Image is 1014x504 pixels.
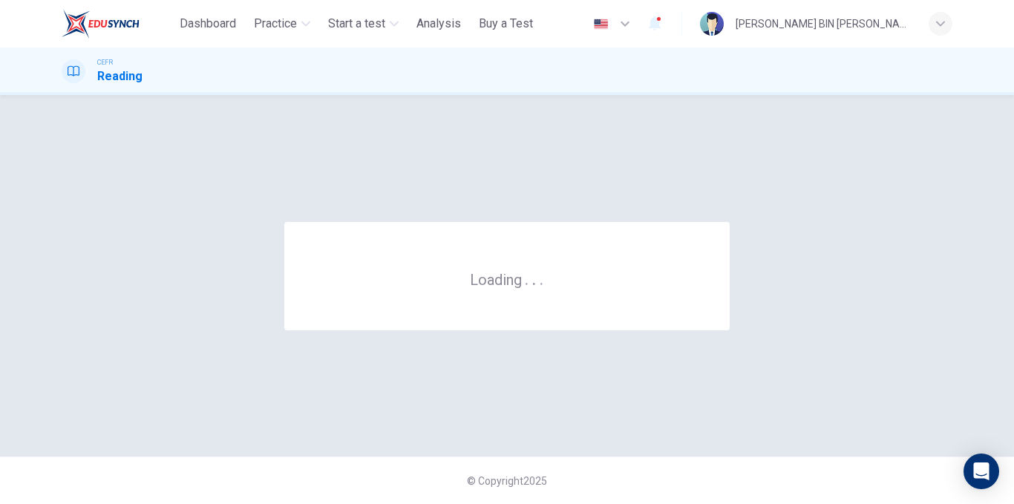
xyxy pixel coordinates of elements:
span: Start a test [328,15,385,33]
span: Buy a Test [479,15,533,33]
button: Dashboard [174,10,242,37]
button: Start a test [322,10,405,37]
span: Practice [254,15,297,33]
h6: Loading [470,269,544,289]
button: Analysis [410,10,467,37]
h6: . [539,266,544,290]
button: Practice [248,10,316,37]
span: Analysis [416,15,461,33]
img: ELTC logo [62,9,140,39]
span: CEFR [97,57,113,68]
button: Buy a Test [473,10,539,37]
img: en [592,19,610,30]
h6: . [531,266,537,290]
h6: . [524,266,529,290]
img: Profile picture [700,12,724,36]
div: Open Intercom Messenger [964,454,999,489]
a: ELTC logo [62,9,174,39]
span: © Copyright 2025 [467,475,547,487]
span: Dashboard [180,15,236,33]
h1: Reading [97,68,143,85]
div: [PERSON_NAME] BIN [PERSON_NAME] [736,15,911,33]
